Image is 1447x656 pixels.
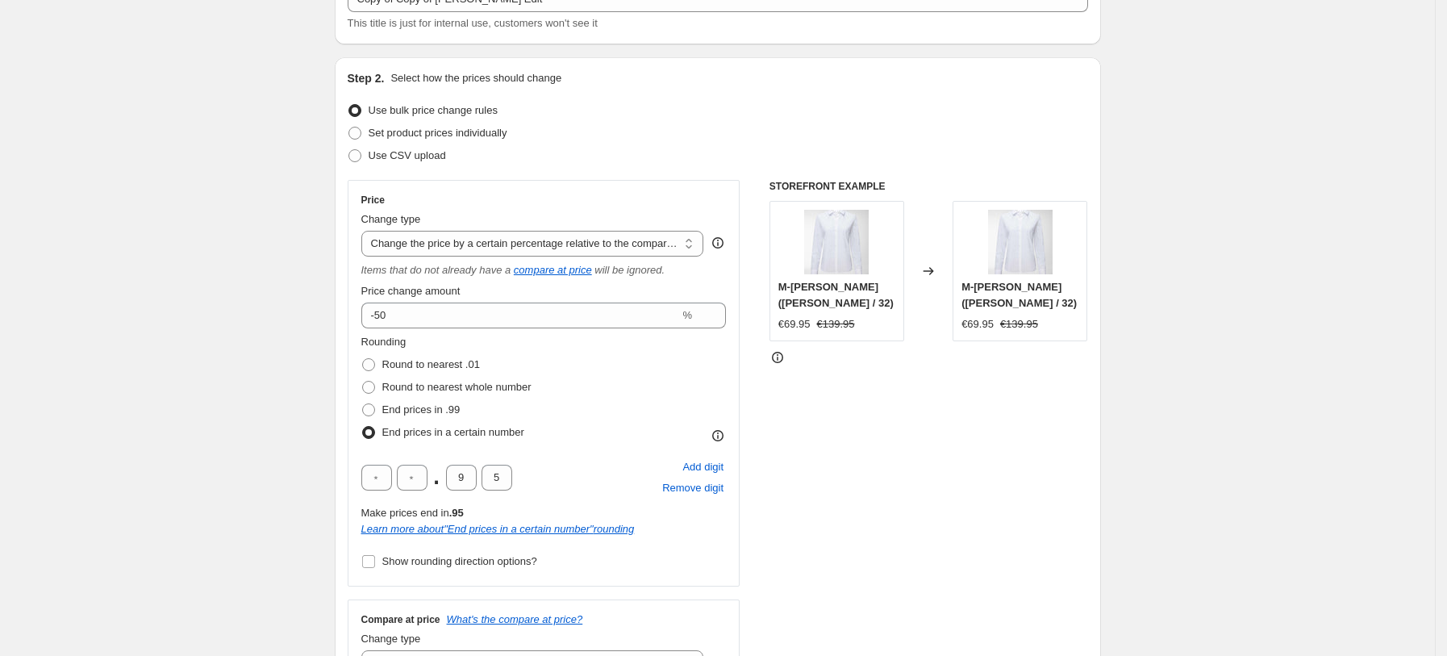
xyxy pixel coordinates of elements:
[382,403,461,416] span: End prices in .99
[382,381,532,393] span: Round to nearest whole number
[361,523,635,535] a: Learn more about"End prices in a certain number"rounding
[361,523,635,535] i: Learn more about " End prices in a certain number " rounding
[988,210,1053,274] img: 1_80x.jpg
[361,465,392,491] input: ﹡
[710,235,726,251] div: help
[361,213,421,225] span: Change type
[447,613,583,625] button: What's the compare at price?
[348,70,385,86] h2: Step 2.
[961,316,994,332] div: €69.95
[778,281,894,309] span: M-[PERSON_NAME] ([PERSON_NAME] / 32)
[361,264,511,276] i: Items that do not already have a
[662,480,723,496] span: Remove digit
[382,555,537,567] span: Show rounding direction options?
[361,633,421,645] span: Change type
[449,507,464,519] b: .95
[361,303,680,328] input: -20
[382,426,524,438] span: End prices in a certain number
[348,17,598,29] span: This title is just for internal use, customers won't see it
[1000,316,1038,332] strike: €139.95
[682,309,692,321] span: %
[369,149,446,161] span: Use CSV upload
[682,459,723,475] span: Add digit
[390,70,561,86] p: Select how the prices should change
[594,264,665,276] i: will be ignored.
[804,210,869,274] img: 1_80x.jpg
[361,194,385,207] h3: Price
[514,264,592,276] button: compare at price
[660,478,726,499] button: Remove placeholder
[446,465,477,491] input: ﹡
[432,465,441,491] span: .
[769,180,1088,193] h6: STOREFRONT EXAMPLE
[361,613,440,626] h3: Compare at price
[817,316,855,332] strike: €139.95
[961,281,1077,309] span: M-[PERSON_NAME] ([PERSON_NAME] / 32)
[369,104,498,116] span: Use bulk price change rules
[369,127,507,139] span: Set product prices individually
[382,358,480,370] span: Round to nearest .01
[778,316,811,332] div: €69.95
[397,465,427,491] input: ﹡
[361,507,464,519] span: Make prices end in
[680,457,726,478] button: Add placeholder
[482,465,512,491] input: ﹡
[361,336,407,348] span: Rounding
[361,285,461,297] span: Price change amount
